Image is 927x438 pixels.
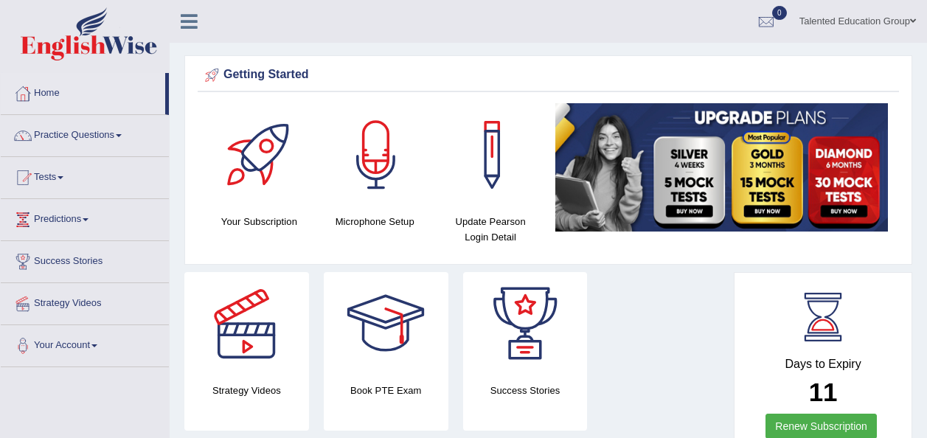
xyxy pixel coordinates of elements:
[463,383,588,398] h4: Success Stories
[555,103,888,232] img: small5.jpg
[1,325,169,362] a: Your Account
[324,383,448,398] h4: Book PTE Exam
[809,378,838,406] b: 11
[1,283,169,320] a: Strategy Videos
[1,241,169,278] a: Success Stories
[1,157,169,194] a: Tests
[772,6,787,20] span: 0
[440,214,541,245] h4: Update Pearson Login Detail
[1,73,165,110] a: Home
[209,214,310,229] h4: Your Subscription
[751,358,895,371] h4: Days to Expiry
[201,64,895,86] div: Getting Started
[1,199,169,236] a: Predictions
[184,383,309,398] h4: Strategy Videos
[324,214,426,229] h4: Microphone Setup
[1,115,169,152] a: Practice Questions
